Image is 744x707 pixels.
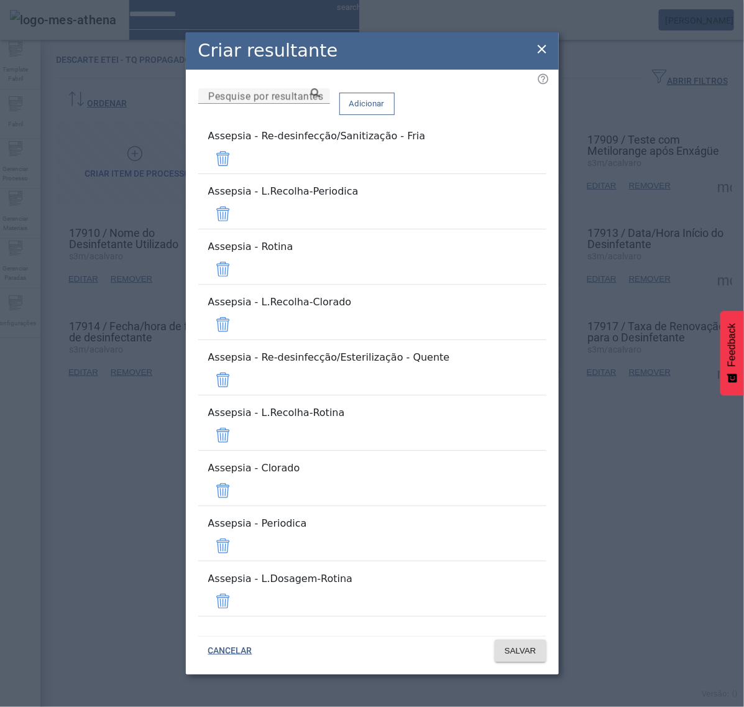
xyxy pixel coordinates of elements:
[208,89,320,104] input: Number
[208,129,536,144] div: Assepsia - Re-desinfecção/Sanitização - Fria
[208,184,536,199] div: Assepsia - L.Recolha-Periodica
[198,37,338,64] h2: Criar resultante
[505,645,536,657] span: SALVAR
[339,93,395,115] button: Adicionar
[720,311,744,395] button: Feedback - Mostrar pesquisa
[198,640,262,662] button: CANCELAR
[208,461,536,476] div: Assepsia - Clorado
[208,295,536,310] div: Assepsia - L.Recolha-Clorado
[208,239,536,254] div: Assepsia - Rotina
[208,90,323,102] mat-label: Pesquise por resultantes
[727,323,738,367] span: Feedback
[208,571,536,586] div: Assepsia - L.Dosagem-Rotina
[208,405,536,420] div: Assepsia - L.Recolha-Rotina
[208,516,536,531] div: Assepsia - Periodica
[349,98,385,110] span: Adicionar
[208,645,252,657] span: CANCELAR
[208,350,536,365] div: Assepsia - Re-desinfecção/Esterilização - Quente
[495,640,546,662] button: SALVAR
